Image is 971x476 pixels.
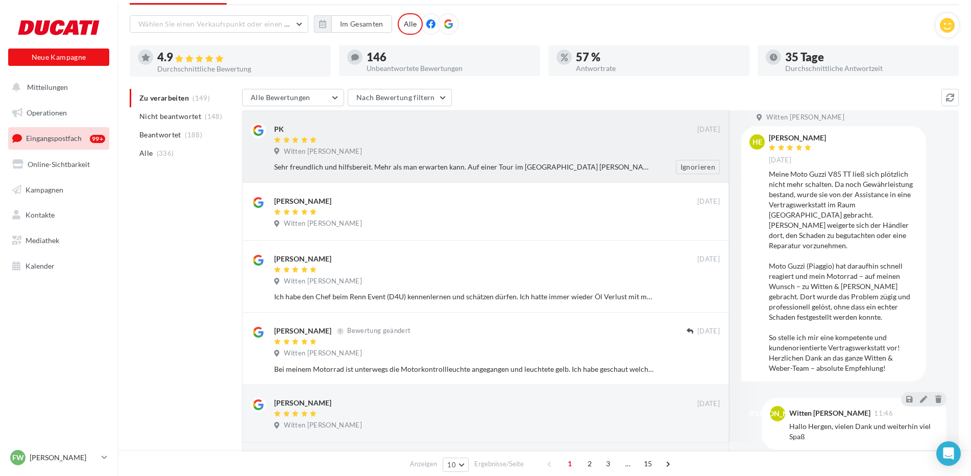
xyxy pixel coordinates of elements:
span: Kalender [26,261,55,270]
div: Durchschnittliche Antwortzeit [785,65,951,72]
span: Mitteilungen [27,83,68,91]
div: [PERSON_NAME] [769,134,826,141]
span: (188) [185,131,202,139]
span: Nicht beantwortet [139,111,201,122]
button: Neue Kampagne [8,49,109,66]
div: Bei meinem Motorrad ist unterwegs die Motorkontrollleuchte angegangen und leuchtete gelb. Ich hab... [274,364,653,374]
span: Beantwortet [139,130,181,140]
span: Bewertung geändert [347,327,410,335]
button: Im Gesamten [331,15,392,33]
span: [DATE] [697,125,720,134]
div: Meine Moto Guzzi V85 TT ließ sich plötzlich nicht mehr schalten. Da noch Gewährleistung bestand, ... [769,169,918,373]
a: Mediathek [6,230,111,251]
a: Kalender [6,255,111,277]
span: Alle Bewertungen [251,93,310,102]
div: [PERSON_NAME] [274,196,331,206]
div: [PERSON_NAME] [274,326,331,336]
button: Im Gesamten [314,15,392,33]
a: Online-Sichtbarkeit [6,154,111,175]
div: Antwortrate [576,65,741,72]
span: Eingangspostfach [26,134,82,142]
span: Ergebnisse/Seite [474,459,524,469]
a: Eingangspostfach99+ [6,127,111,149]
span: FW [12,453,24,463]
span: Mediathek [26,236,59,245]
span: Witten [PERSON_NAME] [284,277,362,286]
span: Anzeigen [410,459,437,469]
span: (148) [205,112,222,121]
span: [DATE] [697,255,720,264]
span: Witten [PERSON_NAME] [284,219,362,228]
div: Sehr freundlich und hilfsbereit. Mehr als man erwarten kann. Auf einer Tour im [GEOGRAPHIC_DATA] ... [274,162,653,172]
p: [PERSON_NAME] [30,453,98,463]
span: 10 [447,461,456,469]
div: 99+ [90,135,105,143]
span: [DATE] [697,197,720,206]
span: ... [620,456,636,472]
span: (336) [157,149,174,157]
span: Kampagnen [26,185,63,194]
div: Alle [398,13,423,35]
span: 1 [562,456,578,472]
span: 2 [581,456,598,472]
button: Alle Bewertungen [242,89,344,106]
span: 3 [600,456,616,472]
span: Witten [PERSON_NAME] [284,349,362,358]
span: Wählen Sie einen Verkaufspunkt oder einen Geschäftscode aus [138,19,346,28]
span: Kontakte [26,210,55,219]
div: Unbeantwortete Bewertungen [367,65,532,72]
div: 35 Tage [785,52,951,63]
span: HE [752,137,762,147]
span: 15 [640,456,657,472]
span: Online-Sichtbarkeit [28,160,90,169]
button: Nach Bewertung filtern [348,89,452,106]
a: Kontakte [6,204,111,226]
div: 4.9 [157,52,323,63]
button: Mitteilungen [6,77,107,98]
span: [PERSON_NAME] [749,409,806,419]
a: FW [PERSON_NAME] [8,448,109,467]
button: Wählen Sie einen Verkaufspunkt oder einen Geschäftscode aus [130,15,308,33]
div: Open Intercom Messenger [936,441,961,466]
div: 57 % [576,52,741,63]
a: Kampagnen [6,179,111,201]
div: Ich habe den Chef beim Renn Event (D4U) kennenlernen und schätzen dürfen. Ich hatte immer wieder ... [274,292,653,302]
span: Operationen [27,108,67,117]
div: PK [274,124,284,134]
div: Hallo Hergen, vielen Dank und weiterhin viel Spaß [789,421,938,442]
span: Witten [PERSON_NAME] [284,421,362,430]
span: [DATE] [697,327,720,336]
span: 11:46 [874,410,893,417]
a: Operationen [6,102,111,124]
span: Alle [139,148,153,158]
span: [DATE] [697,399,720,409]
span: [DATE] [769,156,791,165]
div: [PERSON_NAME] [274,398,331,408]
div: [PERSON_NAME] [274,254,331,264]
button: Ignorieren [676,160,720,174]
span: Witten [PERSON_NAME] [766,113,844,122]
div: Witten [PERSON_NAME] [789,410,870,417]
div: 146 [367,52,532,63]
span: Witten [PERSON_NAME] [284,147,362,156]
button: 10 [443,458,469,472]
div: Durchschnittliche Bewertung [157,65,323,73]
